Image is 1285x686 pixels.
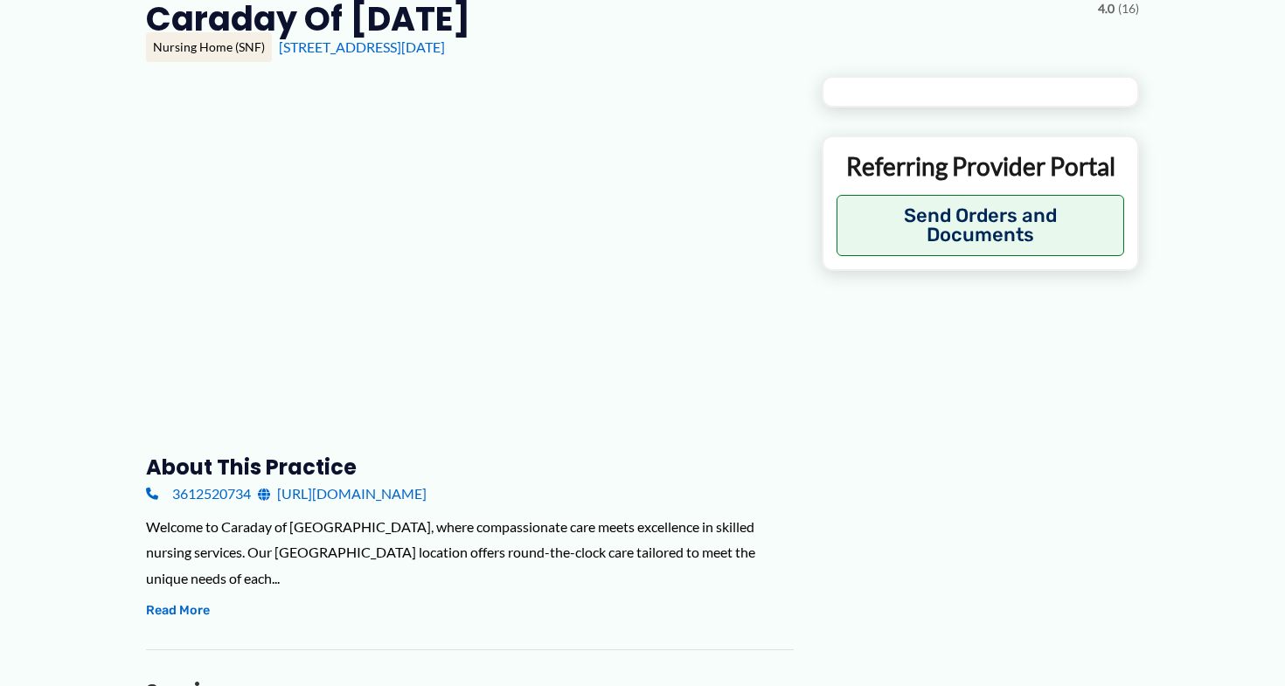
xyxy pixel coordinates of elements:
div: Nursing Home (SNF) [146,32,272,62]
a: [URL][DOMAIN_NAME] [258,481,427,507]
a: [STREET_ADDRESS][DATE] [279,38,445,55]
h3: About this practice [146,454,794,481]
p: Referring Provider Portal [837,150,1124,182]
button: Send Orders and Documents [837,195,1124,256]
div: Welcome to Caraday of [GEOGRAPHIC_DATA], where compassionate care meets excellence in skilled nur... [146,514,794,592]
button: Read More [146,600,210,621]
a: 3612520734 [146,481,251,507]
